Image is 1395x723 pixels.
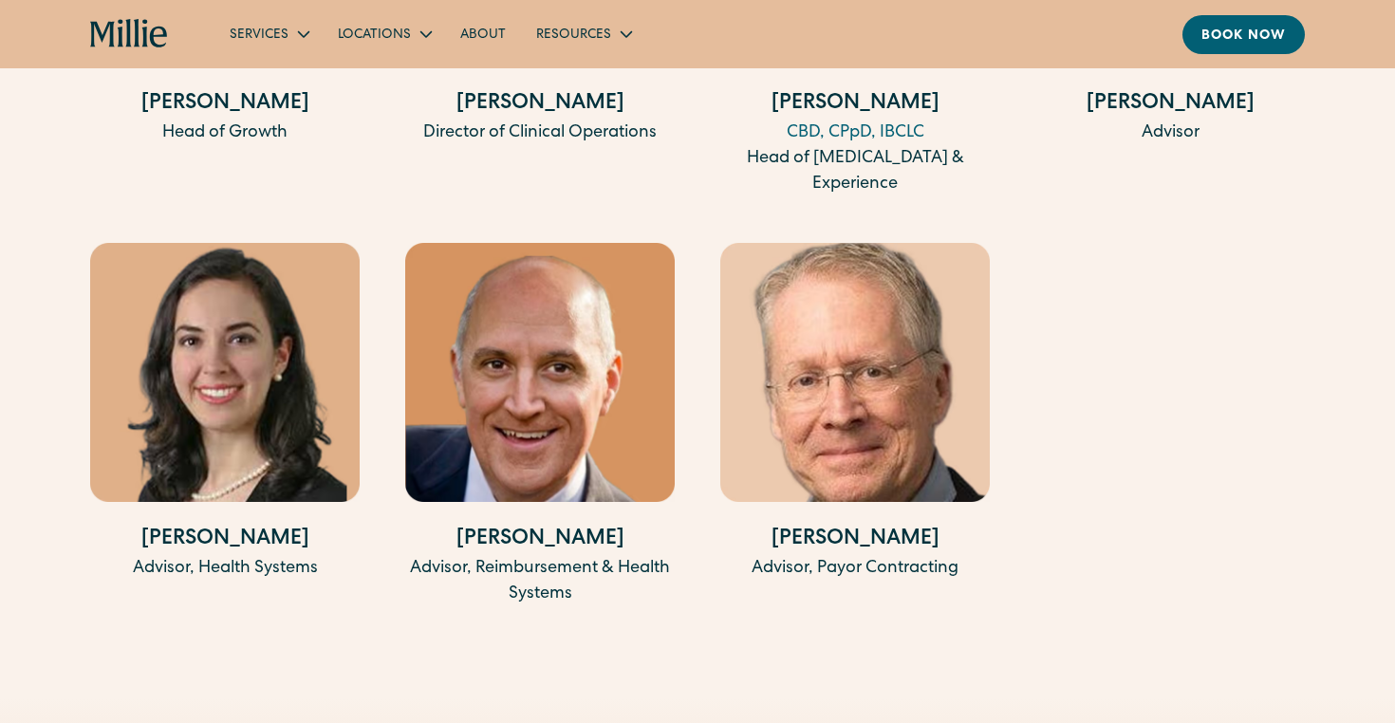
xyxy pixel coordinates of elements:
div: Locations [338,26,411,46]
h4: [PERSON_NAME] [90,525,360,556]
div: Advisor, Health Systems [90,556,360,582]
div: Head of [MEDICAL_DATA] & Experience [720,146,990,197]
h4: [PERSON_NAME] [1035,89,1305,120]
div: Advisor, Payor Contracting [720,556,990,582]
a: About [445,18,521,49]
a: Book now [1182,15,1305,54]
h4: [PERSON_NAME] [405,89,675,120]
div: Director of Clinical Operations [405,120,675,146]
div: Head of Growth [90,120,360,146]
h4: [PERSON_NAME] [720,525,990,556]
div: Services [214,18,323,49]
h4: [PERSON_NAME] [405,525,675,556]
div: Resources [521,18,645,49]
h4: [PERSON_NAME] [720,89,990,120]
div: CBD, CPpD, IBCLC [720,120,990,146]
div: Resources [536,26,611,46]
h4: [PERSON_NAME] [90,89,360,120]
div: Book now [1201,27,1286,46]
div: Advisor, Reimbursement & Health Systems [405,556,675,607]
div: Locations [323,18,445,49]
div: Services [230,26,288,46]
div: Advisor [1035,120,1305,146]
a: home [90,19,169,49]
